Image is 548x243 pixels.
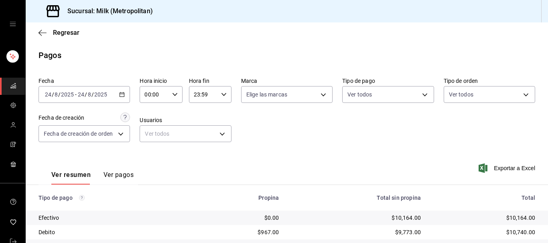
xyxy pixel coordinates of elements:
div: Fecha de creación [39,114,84,122]
label: Tipo de pago [342,78,434,84]
div: $0.00 [195,214,279,222]
div: Debito [39,228,183,236]
span: / [52,91,54,98]
label: Usuarios [140,117,231,123]
svg: Los pagos realizados con Pay y otras terminales son montos brutos. [79,195,85,201]
div: Total [434,195,535,201]
input: ---- [94,91,108,98]
div: $10,740.00 [434,228,535,236]
div: $9,773.00 [292,228,421,236]
button: open drawer [10,21,16,27]
span: Elige las marcas [246,90,287,98]
span: Fecha de creación de orden [44,130,113,138]
div: Pagos [39,49,61,61]
div: Propina [195,195,279,201]
span: - [75,91,77,98]
button: Regresar [39,29,79,36]
div: navigation tabs [51,171,134,185]
button: Ver resumen [51,171,91,185]
input: -- [77,91,85,98]
div: Efectivo [39,214,183,222]
div: Tipo de pago [39,195,183,201]
label: Hora fin [189,78,231,84]
div: $10,164.00 [292,214,421,222]
span: Regresar [53,29,79,36]
input: -- [54,91,58,98]
div: Total sin propina [292,195,421,201]
input: -- [87,91,91,98]
input: -- [45,91,52,98]
label: Fecha [39,78,130,84]
h3: Sucursal: Milk (Metropolitan) [61,6,153,16]
input: ---- [61,91,74,98]
button: Ver pagos [104,171,134,185]
label: Tipo de orden [444,78,535,84]
div: Ver todos [140,125,231,142]
span: / [85,91,87,98]
div: $967.00 [195,228,279,236]
div: $10,164.00 [434,214,535,222]
span: Ver todos [449,90,473,98]
span: Ver todos [347,90,372,98]
button: Exportar a Excel [480,163,535,173]
span: / [58,91,61,98]
label: Marca [241,78,333,84]
span: / [91,91,94,98]
label: Hora inicio [140,78,182,84]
